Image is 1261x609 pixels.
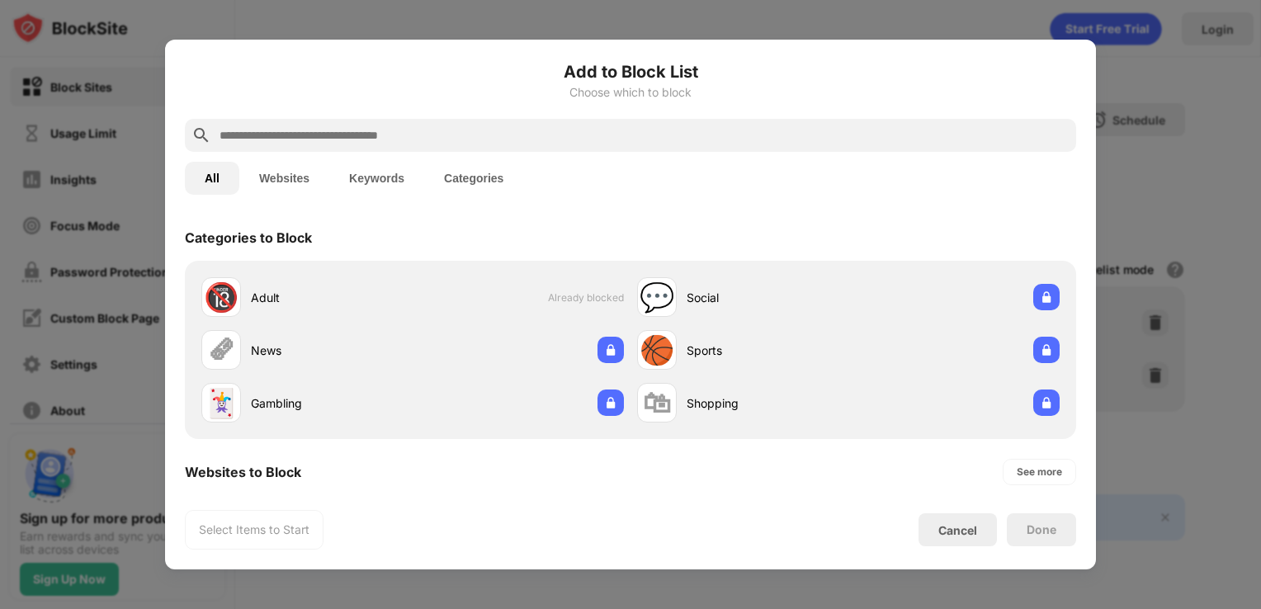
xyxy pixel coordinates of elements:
[204,386,239,420] div: 🃏
[185,86,1076,99] div: Choose which to block
[199,522,309,538] div: Select Items to Start
[204,281,239,314] div: 🔞
[207,333,235,367] div: 🗞
[687,394,848,412] div: Shopping
[548,291,624,304] span: Already blocked
[251,394,413,412] div: Gambling
[640,281,674,314] div: 💬
[643,386,671,420] div: 🛍
[251,342,413,359] div: News
[191,125,211,145] img: search.svg
[185,229,312,246] div: Categories to Block
[185,162,239,195] button: All
[640,333,674,367] div: 🏀
[938,523,977,537] div: Cancel
[329,162,424,195] button: Keywords
[251,289,413,306] div: Adult
[1017,464,1062,480] div: See more
[185,464,301,480] div: Websites to Block
[424,162,523,195] button: Categories
[185,59,1076,84] h6: Add to Block List
[687,289,848,306] div: Social
[1027,523,1056,536] div: Done
[239,162,329,195] button: Websites
[687,342,848,359] div: Sports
